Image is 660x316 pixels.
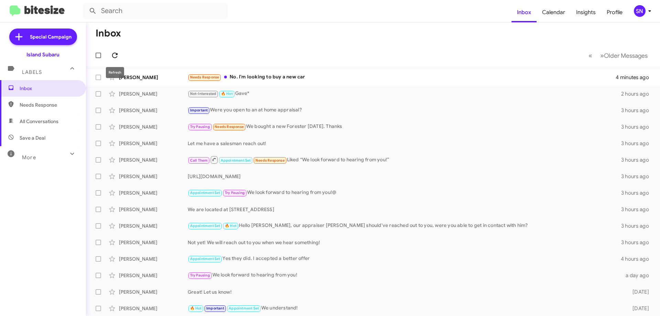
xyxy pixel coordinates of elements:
[26,51,59,58] div: Island Subaru
[621,222,654,229] div: 3 hours ago
[190,306,202,310] span: 🔥 Hot
[119,123,188,130] div: [PERSON_NAME]
[190,158,208,163] span: Call Them
[188,123,621,131] div: We bought a new Forester [DATE]. Thanks
[190,190,220,195] span: Appointment Set
[22,154,36,161] span: More
[188,288,621,295] div: Great! Let us know!
[190,108,208,112] span: Important
[190,257,220,261] span: Appointment Set
[96,28,121,39] h1: Inbox
[119,305,188,312] div: [PERSON_NAME]
[119,272,188,279] div: [PERSON_NAME]
[20,134,45,141] span: Save a Deal
[621,173,654,180] div: 3 hours ago
[190,273,210,277] span: Try Pausing
[190,91,217,96] span: Not-Interested
[621,156,654,163] div: 3 hours ago
[225,190,245,195] span: Try Pausing
[9,29,77,45] a: Special Campaign
[119,239,188,246] div: [PERSON_NAME]
[20,85,78,92] span: Inbox
[20,118,58,125] span: All Conversations
[600,51,604,60] span: »
[188,255,621,263] div: Yes they did. I accepted a better offer
[190,224,220,228] span: Appointment Set
[621,189,654,196] div: 3 hours ago
[188,239,621,246] div: Not yet! We will reach out to you when we hear something!
[188,140,621,147] div: Let me have a salesman reach out!
[190,124,210,129] span: Try Pausing
[221,91,233,96] span: 🔥 Hot
[119,140,188,147] div: [PERSON_NAME]
[621,305,654,312] div: [DATE]
[188,222,621,230] div: Hello [PERSON_NAME], our appraiser [PERSON_NAME] should've reached out to you, were you able to g...
[628,5,652,17] button: SN
[83,3,228,19] input: Search
[188,73,616,81] div: No. I'm looking to buy a new car
[537,2,571,22] a: Calendar
[221,158,251,163] span: Appointment Set
[225,224,236,228] span: 🔥 Hot
[119,74,188,81] div: [PERSON_NAME]
[188,155,621,164] div: Liked “We look forward to hearing from you!”
[634,5,646,17] div: SN
[119,156,188,163] div: [PERSON_NAME]
[119,206,188,213] div: [PERSON_NAME]
[188,90,621,98] div: Gave*
[188,189,621,197] div: We look forward to hearing from you!@
[511,2,537,22] a: Inbox
[188,173,621,180] div: [URL][DOMAIN_NAME]
[596,48,652,63] button: Next
[588,51,592,60] span: «
[30,33,71,40] span: Special Campaign
[119,288,188,295] div: [PERSON_NAME]
[188,106,621,114] div: Were you open to an at home appraisal?
[188,206,621,213] div: We are located at [STREET_ADDRESS]
[119,173,188,180] div: [PERSON_NAME]
[621,288,654,295] div: [DATE]
[106,67,124,78] div: Refresh
[616,74,654,81] div: 4 minutes ago
[20,101,78,108] span: Needs Response
[119,189,188,196] div: [PERSON_NAME]
[22,69,42,75] span: Labels
[601,2,628,22] a: Profile
[621,140,654,147] div: 3 hours ago
[621,255,654,262] div: 4 hours ago
[571,2,601,22] a: Insights
[119,90,188,97] div: [PERSON_NAME]
[604,52,648,59] span: Older Messages
[584,48,596,63] button: Previous
[621,123,654,130] div: 3 hours ago
[621,272,654,279] div: a day ago
[621,107,654,114] div: 3 hours ago
[188,271,621,279] div: We look forward to hearing from you!
[119,222,188,229] div: [PERSON_NAME]
[621,206,654,213] div: 3 hours ago
[214,124,244,129] span: Needs Response
[229,306,259,310] span: Appointment Set
[255,158,285,163] span: Needs Response
[188,304,621,312] div: We understand!
[119,255,188,262] div: [PERSON_NAME]
[206,306,224,310] span: Important
[621,239,654,246] div: 3 hours ago
[119,107,188,114] div: [PERSON_NAME]
[621,90,654,97] div: 2 hours ago
[585,48,652,63] nav: Page navigation example
[190,75,219,79] span: Needs Response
